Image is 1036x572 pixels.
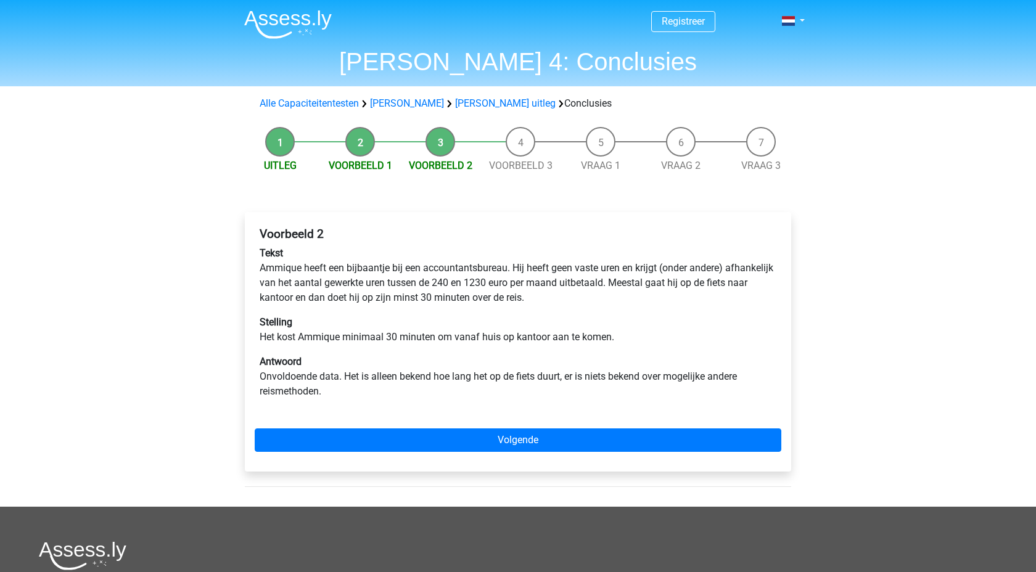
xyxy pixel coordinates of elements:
a: Registreer [662,15,705,27]
p: Ammique heeft een bijbaantje bij een accountantsbureau. Hij heeft geen vaste uren en krijgt (onde... [260,246,776,305]
a: Uitleg [264,160,297,171]
b: Stelling [260,316,292,328]
a: Vraag 2 [661,160,701,171]
p: Onvoldoende data. Het is alleen bekend hoe lang het op de fiets duurt, er is niets bekend over mo... [260,354,776,399]
h1: [PERSON_NAME] 4: Conclusies [234,47,802,76]
b: Antwoord [260,356,302,367]
a: Voorbeeld 2 [409,160,472,171]
b: Voorbeeld 2 [260,227,324,241]
a: Vraag 3 [741,160,781,171]
p: Het kost Ammique minimaal 30 minuten om vanaf huis op kantoor aan te komen. [260,315,776,345]
div: Conclusies [255,96,781,111]
img: Assessly [244,10,332,39]
a: [PERSON_NAME] uitleg [455,97,556,109]
b: Tekst [260,247,283,259]
a: Alle Capaciteitentesten [260,97,359,109]
img: Assessly logo [39,541,126,570]
a: Vraag 1 [581,160,620,171]
a: Voorbeeld 3 [489,160,553,171]
a: [PERSON_NAME] [370,97,444,109]
a: Volgende [255,428,781,452]
a: Voorbeeld 1 [329,160,392,171]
